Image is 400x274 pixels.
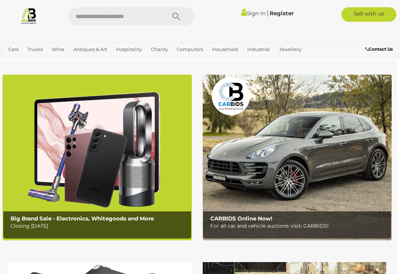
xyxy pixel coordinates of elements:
[210,215,272,222] b: CARBIDS Online Now!
[341,7,396,22] a: Sell with us
[52,55,109,67] a: [GEOGRAPHIC_DATA]
[148,43,171,55] a: Charity
[10,222,188,231] p: Closing [DATE]
[158,7,194,25] button: Search
[28,55,49,67] a: Sports
[203,75,392,240] img: CARBIDS Online Now!
[25,43,46,55] a: Trucks
[209,43,241,55] a: Household
[244,43,273,55] a: Industrial
[276,43,304,55] a: Jewellery
[3,75,192,240] img: Big Brand Sale - Electronics, Whitegoods and More
[365,46,393,52] b: Contact Us
[203,75,392,240] a: CARBIDS Online Now! CARBIDS Online Now! For all car and vehicle auctions visit: CARBIDS!
[267,9,269,17] span: |
[71,43,110,55] a: Antiques & Art
[365,45,395,53] a: Contact Us
[113,43,145,55] a: Hospitality
[241,10,266,17] a: Sign In
[3,75,192,240] a: Big Brand Sale - Electronics, Whitegoods and More Big Brand Sale - Electronics, Whitegoods and Mo...
[210,222,387,231] p: For all car and vehicle auctions visit: CARBIDS!
[5,43,21,55] a: Cars
[20,7,37,24] img: Allbids.com.au
[10,215,154,222] b: Big Brand Sale - Electronics, Whitegoods and More
[49,43,67,55] a: Wine
[5,55,25,67] a: Office
[174,43,206,55] a: Computers
[270,10,294,17] a: Register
